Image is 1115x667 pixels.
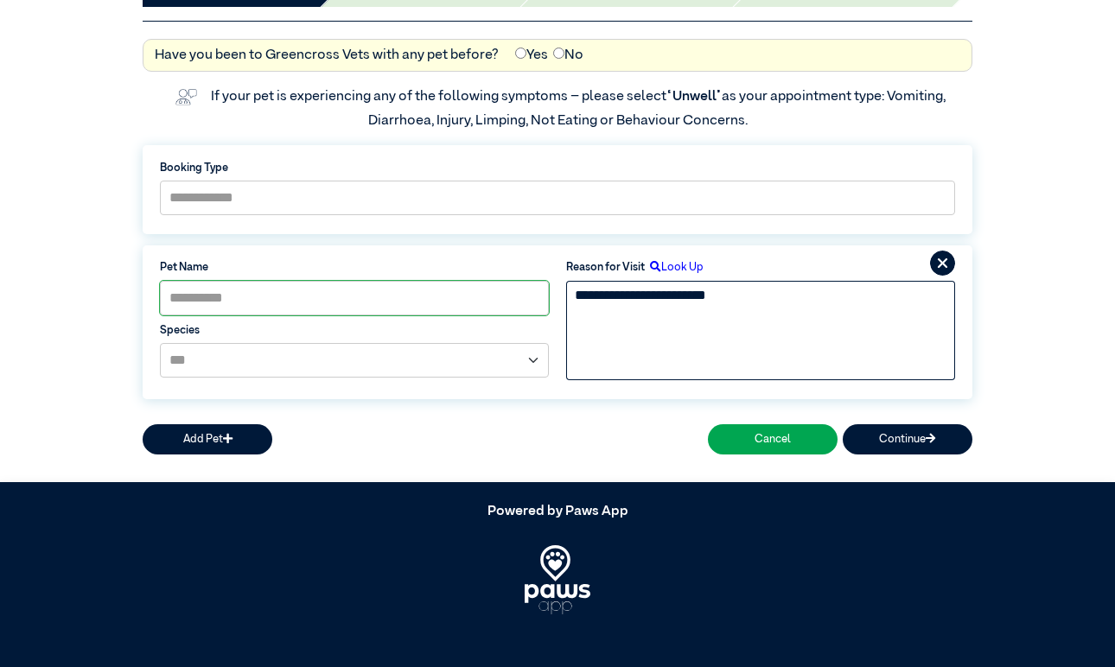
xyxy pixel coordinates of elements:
[160,259,549,276] label: Pet Name
[553,48,564,59] input: No
[525,545,591,614] img: PawsApp
[169,83,202,111] img: vet
[843,424,972,454] button: Continue
[666,90,722,104] span: “Unwell”
[160,160,955,176] label: Booking Type
[566,259,645,276] label: Reason for Visit
[708,424,838,454] button: Cancel
[143,424,272,454] button: Add Pet
[143,504,972,520] h5: Powered by Paws App
[645,259,704,276] label: Look Up
[211,90,948,128] label: If your pet is experiencing any of the following symptoms – please select as your appointment typ...
[553,45,583,66] label: No
[515,45,548,66] label: Yes
[160,322,549,339] label: Species
[155,45,499,66] label: Have you been to Greencross Vets with any pet before?
[515,48,526,59] input: Yes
